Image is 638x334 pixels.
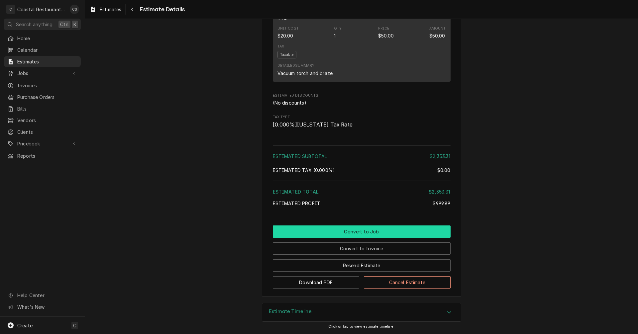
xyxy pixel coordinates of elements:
[273,115,451,129] div: Tax Type
[334,26,343,39] div: Quantity
[273,167,335,173] span: Estimated Tax ( 0.000% )
[378,26,389,31] div: Price
[4,80,81,91] a: Invoices
[17,152,77,159] span: Reports
[4,103,81,114] a: Bills
[273,153,451,160] div: Estimated Subtotal
[17,58,77,65] span: Estimates
[437,167,451,174] div: $0.00
[4,150,81,161] a: Reports
[273,153,327,159] span: Estimated Subtotal
[4,126,81,137] a: Clients
[273,276,360,289] button: Download PDF
[4,115,81,126] a: Vendors
[273,259,451,272] button: Resend Estimate
[334,32,336,39] div: Quantity
[328,324,394,329] span: Click or tap to view estimate timeline.
[277,26,299,39] div: Cost
[17,105,77,112] span: Bills
[277,32,293,39] div: Cost
[70,5,79,14] div: CS
[17,303,77,310] span: What's New
[378,26,394,39] div: Price
[4,33,81,44] a: Home
[273,93,451,106] div: Estimated Discounts
[4,290,81,301] a: Go to Help Center
[273,272,451,289] div: Button Group Row
[262,303,461,322] div: Accordion Header
[277,70,333,77] div: Vacuum torch and braze
[273,225,451,238] div: Button Group Row
[4,19,81,30] button: Search anythingCtrlK
[100,6,121,13] span: Estimates
[273,93,451,98] span: Estimated Discounts
[273,201,321,206] span: Estimated Profit
[4,92,81,103] a: Purchase Orders
[262,303,461,322] div: Estimate Timeline
[269,308,312,315] h3: Estimate Timeline
[277,26,299,31] div: Unit Cost
[4,138,81,149] a: Go to Pricebook
[378,32,394,39] div: Price
[6,5,15,14] div: C
[273,189,319,195] span: Estimated Total
[70,5,79,14] div: Chris Sockriter's Avatar
[273,225,451,289] div: Button Group
[17,323,33,328] span: Create
[273,225,451,238] button: Convert to Job
[73,322,76,329] span: C
[273,115,451,120] span: Tax Type
[127,4,138,15] button: Navigate back
[17,70,67,77] span: Jobs
[4,44,81,55] a: Calendar
[273,200,451,207] div: Estimated Profit
[429,26,446,39] div: Amount
[429,188,450,195] div: $2,353.31
[4,301,81,312] a: Go to What's New
[17,94,77,101] span: Purchase Orders
[16,21,53,28] span: Search anything
[4,56,81,67] a: Estimates
[273,99,451,106] div: Estimated Discounts List
[273,167,451,174] div: Estimated Tax
[60,21,69,28] span: Ctrl
[73,21,76,28] span: K
[262,303,461,322] button: Accordion Details Expand Trigger
[277,44,284,49] div: Tax
[273,3,451,82] div: Line Item
[17,292,77,299] span: Help Center
[273,242,451,255] button: Convert to Invoice
[87,4,124,15] a: Estimates
[273,238,451,255] div: Button Group Row
[17,82,77,89] span: Invoices
[277,63,314,68] div: Detailed Summary
[273,143,451,211] div: Amount Summary
[273,188,451,195] div: Estimated Total
[138,5,185,14] span: Estimate Details
[273,3,451,85] div: Estimated Trip Charges, Diagnostic Fees, etc. List
[4,68,81,79] a: Go to Jobs
[429,26,446,31] div: Amount
[17,128,77,135] span: Clients
[429,32,445,39] div: Amount
[17,117,77,124] span: Vendors
[433,200,450,207] div: $999.89
[17,6,66,13] div: Coastal Restaurant Repair
[17,140,67,147] span: Pricebook
[273,121,451,129] span: Tax Type
[17,35,77,42] span: Home
[273,255,451,272] div: Button Group Row
[364,276,451,289] button: Cancel Estimate
[334,26,343,31] div: Qty.
[277,51,296,58] span: Taxable
[430,153,450,160] div: $2,353.31
[17,46,77,53] span: Calendar
[273,122,353,128] span: [ 0.000 %] [US_STATE] Tax Rate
